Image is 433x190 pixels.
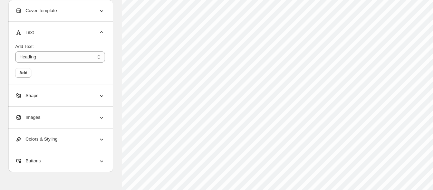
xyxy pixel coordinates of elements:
[15,44,34,49] span: Add Text:
[15,68,31,78] button: Add
[15,114,40,121] span: Images
[15,92,39,99] span: Shape
[15,29,34,36] span: Text
[15,136,57,143] span: Colors & Styling
[15,7,57,14] span: Cover Template
[15,158,41,164] span: Buttons
[19,70,27,76] span: Add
